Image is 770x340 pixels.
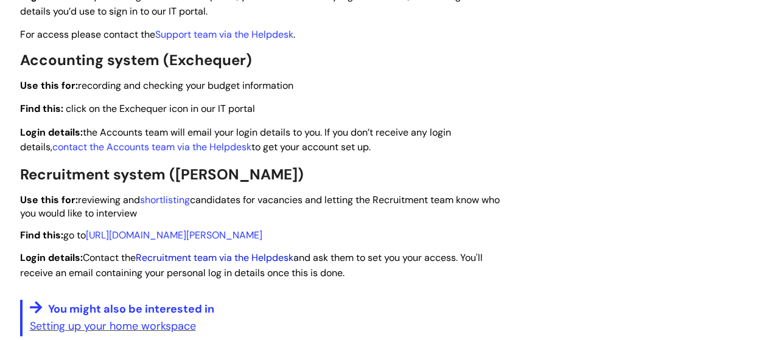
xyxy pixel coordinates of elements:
[20,229,262,241] span: go to
[20,251,83,264] strong: Login details:
[20,28,295,41] span: For access please contact the .
[20,79,78,92] strong: Use this for:
[66,102,255,115] span: click on the Exchequer icon in our IT portal
[20,165,304,184] span: Recruitment system ([PERSON_NAME])
[78,79,293,92] span: recording and checking your budget information
[20,50,252,69] span: Accounting system (Exchequer)
[20,193,78,206] strong: Use this for:
[136,251,293,264] a: Recruitment team via the Helpdesk
[20,251,483,279] span: Contact the and ask them to set you your access. You'll receive an email containing your personal...
[48,302,214,316] span: You might also be interested in
[20,229,63,241] strong: Find this:
[86,229,262,241] a: [URL][DOMAIN_NAME][PERSON_NAME]
[140,193,190,206] a: shortlisting
[20,193,500,220] span: reviewing and candidates for vacancies and letting the Recruitment team know who you would like t...
[20,102,63,115] strong: Find this:
[20,126,83,139] strong: Login details:
[155,28,293,41] a: Support team via the Helpdesk
[52,141,251,153] a: contact the Accounts team via the Helpdesk
[20,126,451,154] span: the Accounts team will email your login details to you. If you don’t receive any login details, t...
[30,319,196,333] a: Setting up your home workspace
